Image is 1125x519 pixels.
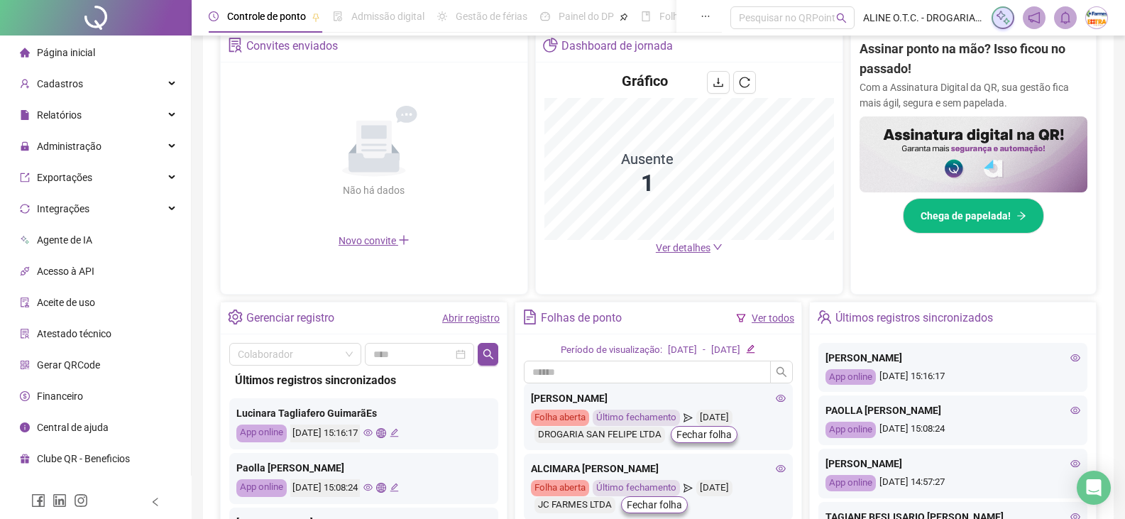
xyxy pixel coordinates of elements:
[442,312,500,324] a: Abrir registro
[53,493,67,508] span: linkedin
[236,479,287,497] div: App online
[37,297,95,308] span: Aceite de uso
[531,461,786,476] div: ALCIMARA [PERSON_NAME]
[227,11,306,22] span: Controle de ponto
[1070,405,1080,415] span: eye
[860,80,1087,111] p: Com a Assinatura Digital da QR, sua gestão fica mais ágil, segura e sem papelada.
[20,422,30,432] span: info-circle
[835,306,993,330] div: Últimos registros sincronizados
[37,78,83,89] span: Cadastros
[593,480,680,496] div: Último fechamento
[752,312,794,324] a: Ver todos
[246,34,338,58] div: Convites enviados
[711,343,740,358] div: [DATE]
[363,428,373,437] span: eye
[339,235,410,246] span: Novo convite
[531,410,589,426] div: Folha aberta
[534,497,615,513] div: JC FARMES LTDA
[776,464,786,474] span: eye
[825,369,876,386] div: App online
[863,10,983,26] span: ALINE O.T.C. - DROGARIA [GEOGRAPHIC_DATA]
[825,403,1080,418] div: PAOLLA [PERSON_NAME]
[20,204,30,214] span: sync
[333,11,343,21] span: file-done
[659,11,750,22] span: Folha de pagamento
[696,480,732,496] div: [DATE]
[621,496,688,513] button: Fechar folha
[37,172,92,183] span: Exportações
[676,427,732,442] span: Fechar folha
[456,11,527,22] span: Gestão de férias
[668,343,697,358] div: [DATE]
[236,425,287,442] div: App online
[1016,211,1026,221] span: arrow-right
[921,208,1011,224] span: Chega de papelada!
[684,480,693,496] span: send
[290,479,360,497] div: [DATE] 15:08:24
[713,77,724,88] span: download
[836,13,847,23] span: search
[825,475,876,491] div: App online
[825,422,876,438] div: App online
[20,79,30,89] span: user-add
[703,343,706,358] div: -
[363,483,373,492] span: eye
[37,359,100,371] span: Gerar QRCode
[825,350,1080,366] div: [PERSON_NAME]
[1059,11,1072,24] span: bell
[37,47,95,58] span: Página inicial
[1070,459,1080,469] span: eye
[209,11,219,21] span: clock-circle
[228,38,243,53] span: solution
[825,422,1080,438] div: [DATE] 15:08:24
[20,391,30,401] span: dollar
[540,11,550,21] span: dashboard
[543,38,558,53] span: pie-chart
[1077,471,1111,505] div: Open Intercom Messenger
[903,198,1044,234] button: Chega de papelada!
[656,242,723,253] a: Ver detalhes down
[37,422,109,433] span: Central de ajuda
[641,11,651,21] span: book
[351,11,424,22] span: Admissão digital
[825,369,1080,386] div: [DATE] 15:16:17
[376,483,385,492] span: global
[20,48,30,58] span: home
[860,39,1087,80] h2: Assinar ponto na mão? Isso ficou no passado!
[20,360,30,370] span: qrcode
[20,141,30,151] span: lock
[20,454,30,464] span: gift
[713,242,723,252] span: down
[541,306,622,330] div: Folhas de ponto
[627,497,682,513] span: Fechar folha
[1070,353,1080,363] span: eye
[696,410,732,426] div: [DATE]
[37,390,83,402] span: Financeiro
[437,11,447,21] span: sun
[312,13,320,21] span: pushpin
[825,456,1080,471] div: [PERSON_NAME]
[37,203,89,214] span: Integrações
[246,306,334,330] div: Gerenciar registro
[561,34,673,58] div: Dashboard de jornada
[236,460,491,476] div: Paolla [PERSON_NAME]
[20,297,30,307] span: audit
[37,141,101,152] span: Administração
[236,405,491,421] div: Lucinara Tagliafero GuimarãEs
[390,483,399,492] span: edit
[684,410,693,426] span: send
[561,343,662,358] div: Período de visualização:
[309,182,439,198] div: Não há dados
[622,71,668,91] h4: Gráfico
[20,110,30,120] span: file
[37,234,92,246] span: Agente de IA
[37,109,82,121] span: Relatórios
[74,493,88,508] span: instagram
[620,13,628,21] span: pushpin
[776,393,786,403] span: eye
[860,116,1087,192] img: banner%2F02c71560-61a6-44d4-94b9-c8ab97240462.png
[534,427,665,443] div: DROGARIA SAN FELIPE LTDA
[746,344,755,354] span: edit
[776,366,787,378] span: search
[228,310,243,324] span: setting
